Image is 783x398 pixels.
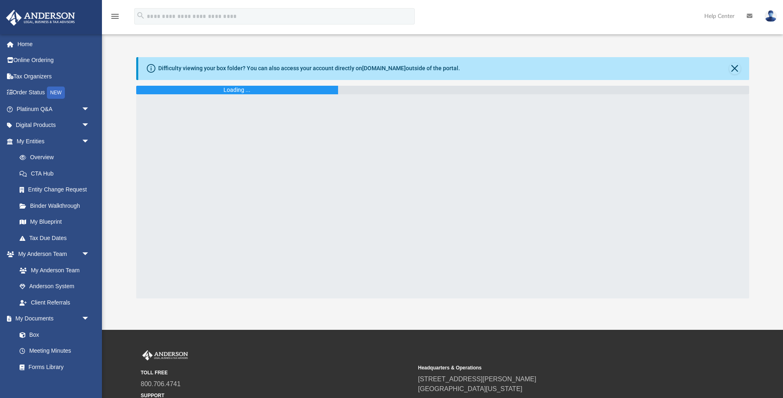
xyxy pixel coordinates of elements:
[4,10,77,26] img: Anderson Advisors Platinum Portal
[6,52,102,69] a: Online Ordering
[11,262,94,278] a: My Anderson Team
[110,16,120,21] a: menu
[6,68,102,84] a: Tax Organizers
[6,311,98,327] a: My Documentsarrow_drop_down
[141,369,412,376] small: TOLL FREE
[110,11,120,21] i: menu
[11,327,94,343] a: Box
[11,198,102,214] a: Binder Walkthrough
[11,294,98,311] a: Client Referrals
[223,86,250,94] div: Loading ...
[136,11,145,20] i: search
[362,65,406,71] a: [DOMAIN_NAME]
[11,214,98,230] a: My Blueprint
[6,246,98,262] a: My Anderson Teamarrow_drop_down
[11,149,102,166] a: Overview
[82,311,98,327] span: arrow_drop_down
[418,364,690,371] small: Headquarters & Operations
[82,117,98,134] span: arrow_drop_down
[418,385,522,392] a: [GEOGRAPHIC_DATA][US_STATE]
[11,343,98,359] a: Meeting Minutes
[729,63,741,74] button: Close
[82,246,98,263] span: arrow_drop_down
[6,117,102,133] a: Digital Productsarrow_drop_down
[11,230,102,246] a: Tax Due Dates
[158,64,460,73] div: Difficulty viewing your box folder? You can also access your account directly on outside of the p...
[418,376,536,382] a: [STREET_ADDRESS][PERSON_NAME]
[765,10,777,22] img: User Pic
[6,84,102,101] a: Order StatusNEW
[82,101,98,118] span: arrow_drop_down
[141,350,190,361] img: Anderson Advisors Platinum Portal
[6,133,102,149] a: My Entitiesarrow_drop_down
[11,278,98,295] a: Anderson System
[82,133,98,150] span: arrow_drop_down
[11,165,102,182] a: CTA Hub
[6,101,102,117] a: Platinum Q&Aarrow_drop_down
[11,182,102,198] a: Entity Change Request
[11,359,94,375] a: Forms Library
[141,380,181,387] a: 800.706.4741
[47,87,65,99] div: NEW
[6,36,102,52] a: Home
